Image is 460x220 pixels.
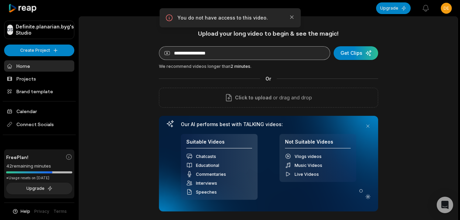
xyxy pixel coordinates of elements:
p: Definite.planarian.byg's Studio [16,24,74,36]
span: Interviews [196,181,217,186]
span: Or [260,75,277,82]
div: 42 remaining minutes [6,163,72,170]
div: We recommend videos longer than . [159,63,378,70]
span: Click to upload [235,94,272,102]
span: Live Videos [295,172,319,177]
span: Free Plan! [6,154,28,161]
span: Connect Socials [4,118,74,131]
button: Create Project [4,45,74,56]
span: Educational [196,163,219,168]
a: Terms [53,208,67,215]
div: *Usage resets on [DATE] [6,175,72,181]
h4: Not Suitable Videos [285,139,351,149]
span: Speeches [196,190,217,195]
div: DS [7,25,13,35]
button: Upgrade [376,2,411,14]
h3: Our AI performs best with TALKING videos: [181,121,356,127]
span: Vlogs videos [295,154,322,159]
a: Brand template [4,86,74,97]
button: Upgrade [6,183,72,194]
p: or drag and drop [272,94,312,102]
span: Help [21,208,30,215]
p: You do not have access to this video. [177,14,283,21]
div: Open Intercom Messenger [437,197,453,213]
h4: Suitable Videos [186,139,252,149]
a: Privacy [34,208,49,215]
span: Music Videos [295,163,322,168]
span: Chatcasts [196,154,216,159]
a: Home [4,60,74,72]
button: Help [12,208,30,215]
a: Projects [4,73,74,84]
h1: Upload your long video to begin & see the magic! [159,29,378,37]
span: 2 minutes [231,64,250,69]
button: Get Clips [334,46,378,60]
a: Calendar [4,106,74,117]
span: Commentaries [196,172,226,177]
